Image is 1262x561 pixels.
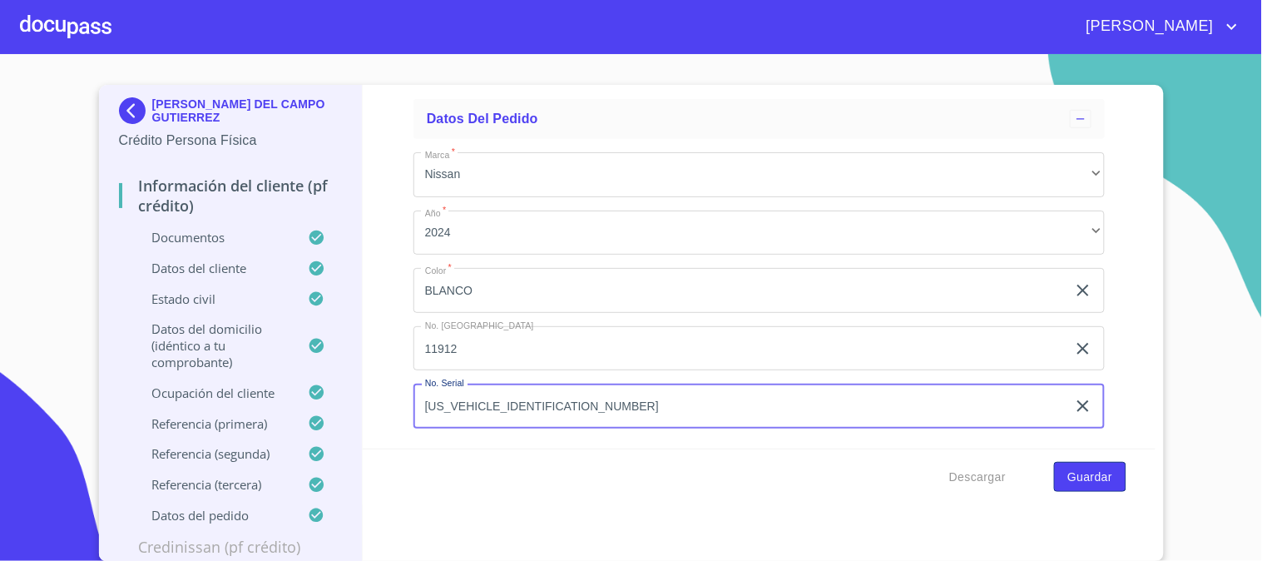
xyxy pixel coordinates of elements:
[152,97,343,124] p: [PERSON_NAME] DEL CAMPO GUTIERREZ
[119,97,152,124] img: Docupass spot blue
[119,260,309,276] p: Datos del cliente
[119,385,309,401] p: Ocupación del Cliente
[949,467,1006,488] span: Descargar
[1074,13,1222,40] span: [PERSON_NAME]
[1073,396,1093,416] button: clear input
[119,131,343,151] p: Crédito Persona Física
[119,290,309,307] p: Estado Civil
[1054,462,1126,493] button: Guardar
[119,97,343,131] div: [PERSON_NAME] DEL CAMPO GUTIERREZ
[119,176,343,216] p: Información del cliente (PF crédito)
[1073,280,1093,300] button: clear input
[119,507,309,524] p: Datos del pedido
[119,229,309,246] p: Documentos
[1073,339,1093,359] button: clear input
[119,476,309,493] p: Referencia (tercera)
[427,112,538,126] span: Datos del pedido
[119,445,309,462] p: Referencia (segunda)
[413,99,1105,139] div: Datos del pedido
[943,462,1012,493] button: Descargar
[119,320,309,370] p: Datos del domicilio (idéntico a tu comprobante)
[119,415,309,432] p: Referencia (primera)
[413,152,1105,197] div: Nissan
[1074,13,1242,40] button: account of current user
[1067,467,1112,488] span: Guardar
[119,537,343,557] p: Credinissan (PF crédito)
[413,211,1105,256] div: 2024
